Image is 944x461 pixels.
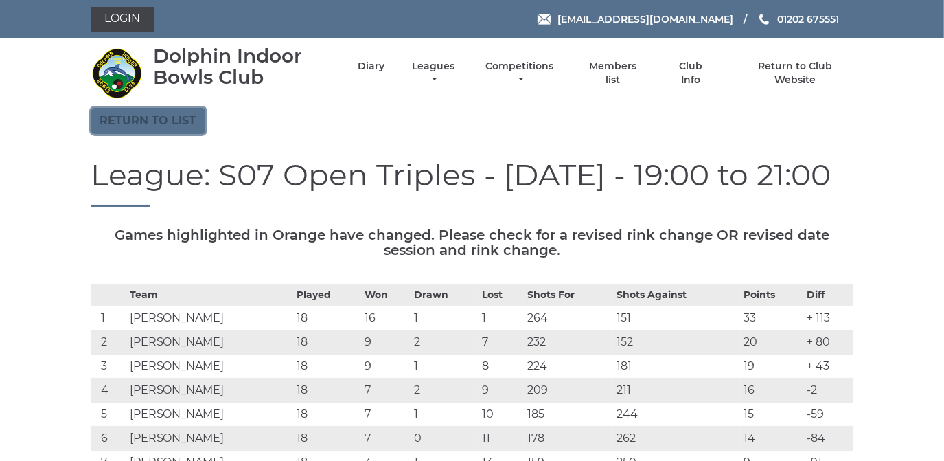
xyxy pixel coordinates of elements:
[524,355,613,379] td: 224
[669,60,713,87] a: Club Info
[613,306,739,330] td: 151
[411,330,479,355] td: 2
[408,60,458,87] a: Leagues
[524,427,613,451] td: 178
[740,355,803,379] td: 19
[803,306,853,330] td: + 113
[613,379,739,403] td: 211
[91,379,126,403] td: 4
[411,427,479,451] td: 0
[479,284,524,306] th: Lost
[479,379,524,403] td: 9
[538,14,551,25] img: Email
[293,379,361,403] td: 18
[479,427,524,451] td: 11
[524,330,613,355] td: 232
[411,403,479,427] td: 1
[91,427,126,451] td: 6
[126,379,294,403] td: [PERSON_NAME]
[361,379,411,403] td: 7
[361,427,411,451] td: 7
[479,330,524,355] td: 7
[803,330,853,355] td: + 80
[361,330,411,355] td: 9
[803,379,853,403] td: -2
[613,284,739,306] th: Shots Against
[91,47,143,99] img: Dolphin Indoor Bowls Club
[524,284,613,306] th: Shots For
[361,284,411,306] th: Won
[153,45,334,88] div: Dolphin Indoor Bowls Club
[740,403,803,427] td: 15
[126,427,294,451] td: [PERSON_NAME]
[126,355,294,379] td: [PERSON_NAME]
[740,306,803,330] td: 33
[126,306,294,330] td: [PERSON_NAME]
[479,306,524,330] td: 1
[479,355,524,379] td: 8
[126,284,294,306] th: Team
[91,306,126,330] td: 1
[740,379,803,403] td: 16
[91,7,154,32] a: Login
[613,330,739,355] td: 152
[557,13,733,25] span: [EMAIL_ADDRESS][DOMAIN_NAME]
[411,306,479,330] td: 1
[91,403,126,427] td: 5
[411,284,479,306] th: Drawn
[803,403,853,427] td: -59
[737,60,853,87] a: Return to Club Website
[538,12,733,27] a: Email [EMAIL_ADDRESS][DOMAIN_NAME]
[757,12,839,27] a: Phone us 01202 675551
[358,60,384,73] a: Diary
[293,427,361,451] td: 18
[803,284,853,306] th: Diff
[91,108,205,134] a: Return to list
[361,306,411,330] td: 16
[361,403,411,427] td: 7
[91,330,126,355] td: 2
[293,355,361,379] td: 18
[581,60,644,87] a: Members list
[613,403,739,427] td: 244
[293,330,361,355] td: 18
[759,14,769,25] img: Phone us
[293,403,361,427] td: 18
[479,403,524,427] td: 10
[777,13,839,25] span: 01202 675551
[91,355,126,379] td: 3
[740,427,803,451] td: 14
[411,355,479,379] td: 1
[524,379,613,403] td: 209
[293,284,361,306] th: Played
[803,355,853,379] td: + 43
[740,330,803,355] td: 20
[91,227,853,258] h5: Games highlighted in Orange have changed. Please check for a revised rink change OR revised date ...
[361,355,411,379] td: 9
[126,403,294,427] td: [PERSON_NAME]
[613,427,739,451] td: 262
[613,355,739,379] td: 181
[126,330,294,355] td: [PERSON_NAME]
[411,379,479,403] td: 2
[293,306,361,330] td: 18
[524,403,613,427] td: 185
[483,60,557,87] a: Competitions
[740,284,803,306] th: Points
[803,427,853,451] td: -84
[524,306,613,330] td: 264
[91,158,853,207] h1: League: S07 Open Triples - [DATE] - 19:00 to 21:00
